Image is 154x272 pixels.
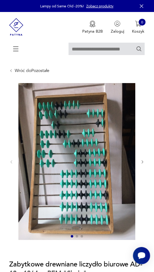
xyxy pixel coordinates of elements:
p: Koszyk [132,29,145,34]
img: Ikonka użytkownika [114,21,121,27]
button: Szukaj [136,46,142,52]
div: 0 [139,19,146,26]
img: Zdjęcie produktu Zabytkowe drewniane liczydło biurowe AD-12 z 1964 r., PFM "Skala" [18,83,136,240]
img: Patyna - sklep z meblami i dekoracjami vintage [9,12,23,42]
p: Patyna B2B [83,29,103,34]
a: Zobacz produkty [87,4,114,9]
p: Lampy od Same Old -20%! [40,4,84,9]
a: Ikona medaluPatyna B2B [83,21,103,34]
p: Zaloguj [111,29,124,34]
a: Wróć doPozostałe [15,68,50,73]
button: Patyna B2B [83,21,103,34]
button: Zaloguj [111,21,124,34]
button: 0Koszyk [132,21,145,34]
img: Ikona medalu [90,21,96,27]
img: Ikona koszyka [135,21,141,27]
iframe: Smartsupp widget button [133,247,150,265]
